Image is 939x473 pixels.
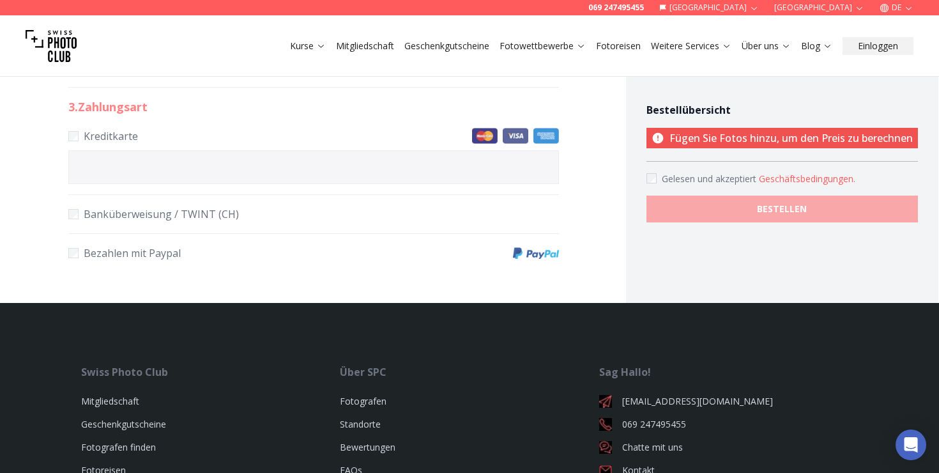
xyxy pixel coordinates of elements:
[340,441,395,453] a: Bewertungen
[796,37,837,55] button: Blog
[757,203,807,215] b: BESTELLEN
[500,40,586,52] a: Fotowettbewerbe
[340,364,599,380] div: Über SPC
[340,418,381,430] a: Standorte
[494,37,591,55] button: Fotowettbewerbe
[591,37,646,55] button: Fotoreisen
[81,418,166,430] a: Geschenkgutscheine
[290,40,326,52] a: Kurse
[285,37,331,55] button: Kurse
[759,173,855,185] button: Accept termsGelesen und akzeptiert
[599,364,858,380] div: Sag Hallo!
[646,37,737,55] button: Weitere Services
[399,37,494,55] button: Geschenkgutscheine
[81,364,340,380] div: Swiss Photo Club
[896,430,926,460] div: Open Intercom Messenger
[331,37,399,55] button: Mitgliedschaft
[646,128,918,148] p: Fügen Sie Fotos hinzu, um den Preis zu berechnen
[662,173,759,185] span: Gelesen und akzeptiert
[651,40,731,52] a: Weitere Services
[26,20,77,72] img: Swiss photo club
[404,40,489,52] a: Geschenkgutscheine
[596,40,641,52] a: Fotoreisen
[801,40,832,52] a: Blog
[742,40,791,52] a: Über uns
[336,40,394,52] a: Mitgliedschaft
[599,418,858,431] a: 069 247495455
[646,102,918,118] h4: Bestellübersicht
[81,395,139,407] a: Mitgliedschaft
[843,37,913,55] button: Einloggen
[599,395,858,408] a: [EMAIL_ADDRESS][DOMAIN_NAME]
[646,196,918,222] button: BESTELLEN
[646,173,657,183] input: Accept terms
[737,37,796,55] button: Über uns
[588,3,644,13] a: 069 247495455
[340,395,386,407] a: Fotografen
[599,441,858,454] a: Chatte mit uns
[81,441,156,453] a: Fotografen finden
